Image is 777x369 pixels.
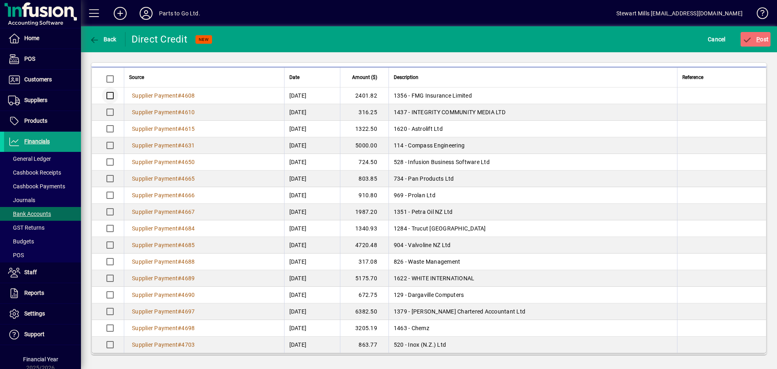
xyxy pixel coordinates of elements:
span: Supplier Payment [132,192,178,198]
a: Supplier Payment#4690 [129,290,197,299]
span: POS [8,252,24,258]
a: Supplier Payment#4665 [129,174,197,183]
span: 4667 [181,209,195,215]
span: Supplier Payment [132,292,178,298]
span: 4684 [181,225,195,232]
span: 4666 [181,192,195,198]
span: # [178,308,181,315]
span: Cashbook Payments [8,183,65,190]
a: POS [4,248,81,262]
td: 6382.50 [340,303,388,320]
td: 316.25 [340,104,388,121]
div: Amount ($) [345,73,384,82]
span: Supplier Payment [132,175,178,182]
span: GST Returns [8,224,45,231]
span: Description [394,73,418,82]
a: Home [4,28,81,49]
td: [DATE] [284,104,340,121]
td: [DATE] [284,137,340,154]
span: 734 - Pan Products Ltd [394,175,454,182]
span: 904 - Valvoline NZ Ltd [394,242,451,248]
a: Supplier Payment#4697 [129,307,197,316]
span: Supplier Payment [132,258,178,265]
a: Supplier Payment#4667 [129,207,197,216]
td: [DATE] [284,204,340,220]
span: Source [129,73,144,82]
span: # [178,341,181,348]
a: Supplier Payment#4684 [129,224,197,233]
span: 826 - Waste Management [394,258,461,265]
span: Reports [24,290,44,296]
td: 5175.70 [340,270,388,287]
a: Suppliers [4,90,81,111]
span: 4690 [181,292,195,298]
span: # [178,292,181,298]
a: Products [4,111,81,131]
span: Supplier Payment [132,242,178,248]
td: 803.85 [340,171,388,187]
button: Post [741,32,771,47]
td: [DATE] [284,171,340,187]
span: 4697 [181,308,195,315]
td: 3205.19 [340,320,388,337]
td: 4720.48 [340,237,388,254]
span: Supplier Payment [132,209,178,215]
span: # [178,175,181,182]
a: Supplier Payment#4650 [129,158,197,166]
button: Profile [133,6,159,21]
a: Supplier Payment#4608 [129,91,197,100]
span: Supplier Payment [132,159,178,165]
app-page-header-button: Back [81,32,125,47]
span: # [178,142,181,149]
td: 1322.50 [340,121,388,137]
span: 4688 [181,258,195,265]
span: 1463 - Chemz [394,325,429,331]
span: 1284 - Trucut [GEOGRAPHIC_DATA] [394,225,486,232]
span: NEW [199,37,209,42]
span: 4631 [181,142,195,149]
td: [DATE] [284,154,340,171]
span: Supplier Payment [132,109,178,115]
span: 1620 - Astrolift Ltd [394,126,443,132]
span: Settings [24,310,45,317]
a: Knowledge Base [751,2,767,28]
span: # [178,92,181,99]
a: Supplier Payment#4685 [129,241,197,250]
td: [DATE] [284,220,340,237]
span: Back [89,36,117,43]
div: Reference [682,73,756,82]
span: # [178,242,181,248]
span: Supplier Payment [132,225,178,232]
span: 969 - Prolan Ltd [394,192,435,198]
span: 1437 - INTEGRITY COMMUNITY MEDIA LTD [394,109,505,115]
td: [DATE] [284,121,340,137]
span: Supplier Payment [132,126,178,132]
a: Customers [4,70,81,90]
td: 1987.20 [340,204,388,220]
a: Supplier Payment#4666 [129,191,197,200]
td: 910.80 [340,187,388,204]
td: 672.75 [340,287,388,303]
span: POS [24,55,35,62]
a: Supplier Payment#4610 [129,108,197,117]
span: 114 - Compass Engineering [394,142,465,149]
td: 5000.00 [340,137,388,154]
span: 4650 [181,159,195,165]
td: [DATE] [284,237,340,254]
td: [DATE] [284,270,340,287]
span: 4685 [181,242,195,248]
div: Stewart Mills [EMAIL_ADDRESS][DOMAIN_NAME] [616,7,743,20]
a: Settings [4,304,81,324]
div: Direct Credit [132,33,187,46]
span: Amount ($) [352,73,377,82]
a: Supplier Payment#4698 [129,324,197,333]
span: 4703 [181,341,195,348]
div: Source [129,73,279,82]
span: Supplier Payment [132,142,178,149]
a: Support [4,324,81,345]
td: [DATE] [284,287,340,303]
td: 1340.93 [340,220,388,237]
a: Reports [4,283,81,303]
span: # [178,159,181,165]
a: Cashbook Receipts [4,166,81,179]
